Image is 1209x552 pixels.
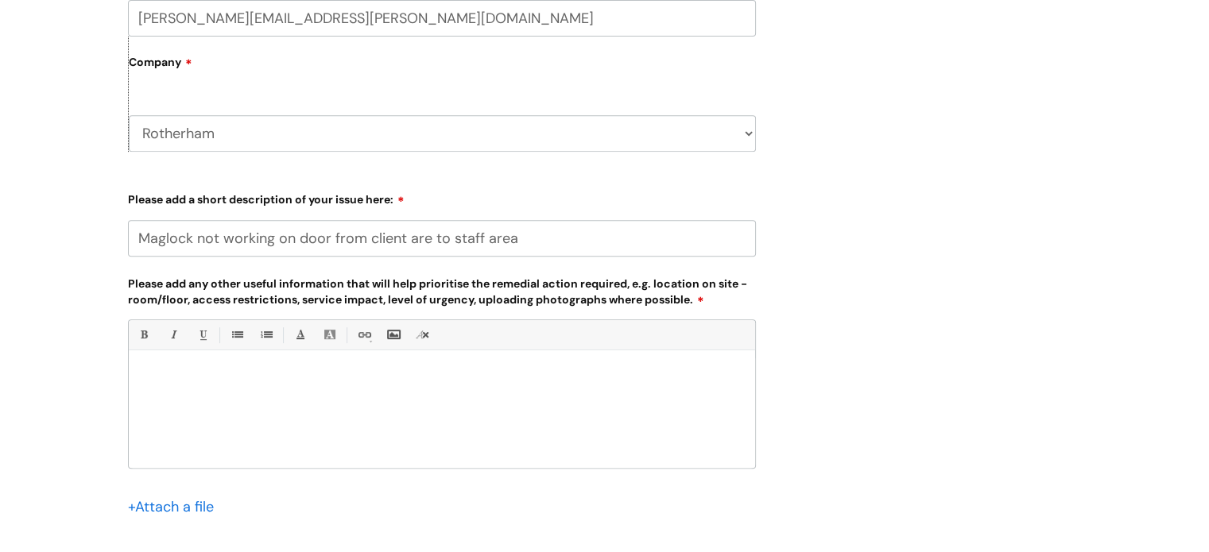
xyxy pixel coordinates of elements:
[134,325,153,345] a: Bold (Ctrl-B)
[383,325,403,345] a: Insert Image...
[128,274,756,307] label: Please add any other useful information that will help prioritise the remedial action required, e...
[163,325,183,345] a: Italic (Ctrl-I)
[192,325,212,345] a: Underline(Ctrl-U)
[320,325,339,345] a: Back Color
[290,325,310,345] a: Font Color
[413,325,432,345] a: Remove formatting (Ctrl-\)
[128,187,756,207] label: Please add a short description of your issue here:
[256,325,276,345] a: 1. Ordered List (Ctrl-Shift-8)
[354,325,374,345] a: Link
[129,50,756,86] label: Company
[227,325,246,345] a: • Unordered List (Ctrl-Shift-7)
[128,494,223,519] div: Attach a file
